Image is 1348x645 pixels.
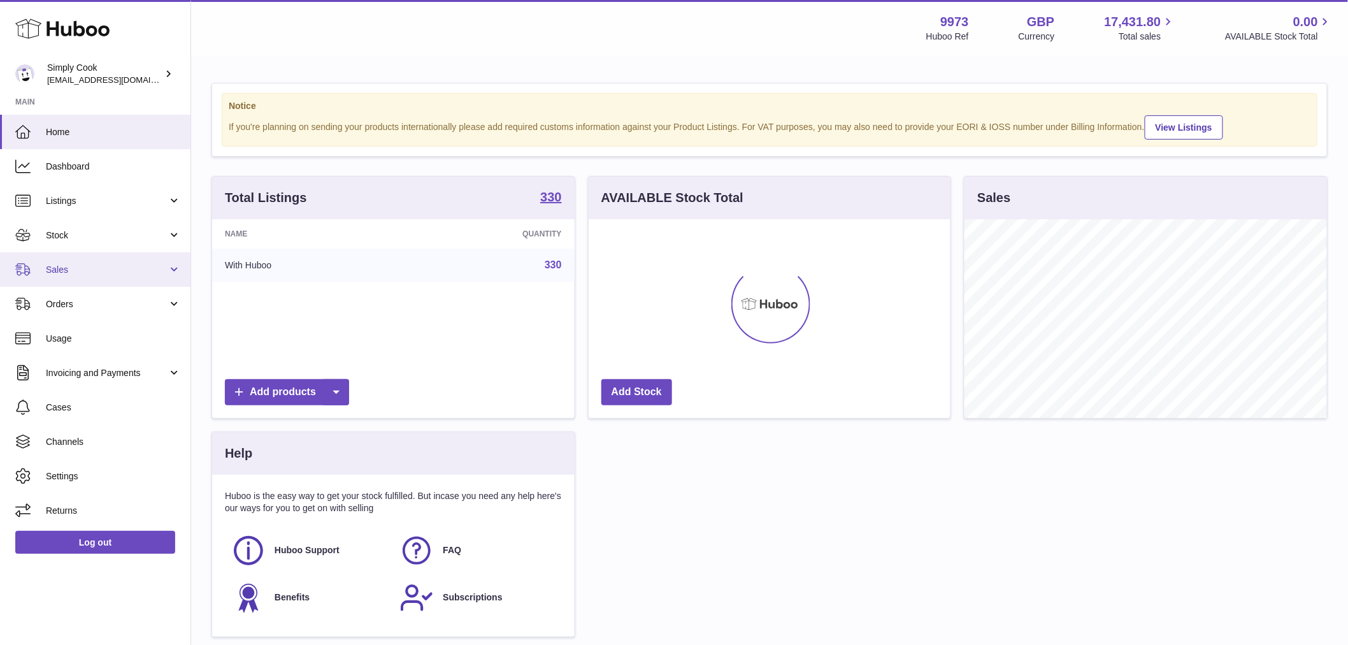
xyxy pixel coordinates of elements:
[46,161,181,173] span: Dashboard
[926,31,969,43] div: Huboo Ref
[1027,13,1054,31] strong: GBP
[540,191,561,206] a: 330
[225,490,562,514] p: Huboo is the easy way to get your stock fulfilled. But incase you need any help here's our ways f...
[46,333,181,345] span: Usage
[231,581,387,615] a: Benefits
[601,189,743,207] h3: AVAILABLE Stock Total
[1019,31,1055,43] div: Currency
[229,113,1310,140] div: If you're planning on sending your products internationally please add required customs informati...
[1104,13,1175,43] a: 17,431.80 Total sales
[1225,31,1333,43] span: AVAILABLE Stock Total
[15,531,175,554] a: Log out
[399,581,555,615] a: Subscriptions
[977,189,1010,207] h3: Sales
[46,298,168,310] span: Orders
[229,100,1310,112] strong: Notice
[403,219,575,249] th: Quantity
[540,191,561,203] strong: 330
[47,75,187,85] span: [EMAIL_ADDRESS][DOMAIN_NAME]
[225,189,307,207] h3: Total Listings
[1225,13,1333,43] a: 0.00 AVAILABLE Stock Total
[601,379,672,405] a: Add Stock
[231,533,387,568] a: Huboo Support
[46,367,168,379] span: Invoicing and Payments
[1119,31,1175,43] span: Total sales
[443,591,502,604] span: Subscriptions
[275,544,340,556] span: Huboo Support
[46,402,181,414] span: Cases
[1293,13,1318,31] span: 0.00
[46,505,181,517] span: Returns
[212,249,403,282] td: With Huboo
[46,470,181,482] span: Settings
[225,379,349,405] a: Add products
[212,219,403,249] th: Name
[46,195,168,207] span: Listings
[46,436,181,448] span: Channels
[46,126,181,138] span: Home
[46,264,168,276] span: Sales
[940,13,969,31] strong: 9973
[275,591,310,604] span: Benefits
[1145,115,1223,140] a: View Listings
[15,64,34,83] img: internalAdmin-9973@internal.huboo.com
[46,229,168,242] span: Stock
[47,62,162,86] div: Simply Cook
[443,544,461,556] span: FAQ
[1104,13,1161,31] span: 17,431.80
[225,445,252,462] h3: Help
[545,259,562,270] a: 330
[399,533,555,568] a: FAQ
